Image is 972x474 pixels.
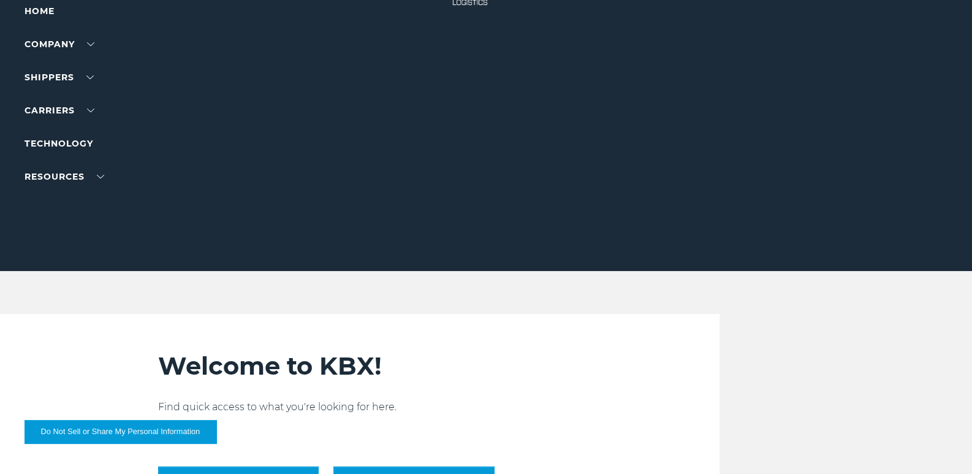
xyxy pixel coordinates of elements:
[25,171,104,182] a: RESOURCES
[158,351,683,381] h2: Welcome to KBX!
[911,415,972,474] iframe: Chat Widget
[158,400,683,415] p: Find quick access to what you're looking for here.
[25,72,94,83] a: SHIPPERS
[25,420,216,443] button: Do Not Sell or Share My Personal Information
[25,39,94,50] a: Company
[25,105,94,116] a: Carriers
[25,6,55,17] a: Home
[25,138,93,149] a: Technology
